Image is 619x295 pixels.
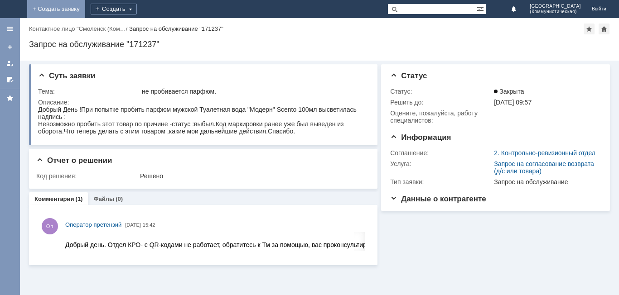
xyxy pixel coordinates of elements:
span: Данные о контрагенте [390,195,486,203]
a: Комментарии [34,195,74,202]
span: Суть заявки [38,71,95,80]
span: Информация [390,133,451,142]
div: / [29,25,129,32]
div: Тип заявки: [390,178,492,186]
span: Оператор претензий [65,221,121,228]
div: Соглашение: [390,149,492,157]
a: Запрос на согласование возврата (д/с или товара) [494,160,594,175]
a: Оператор претензий [65,220,121,229]
a: Создать заявку [3,40,17,54]
span: 15:42 [143,222,155,228]
div: Решено [140,172,365,180]
a: Контактное лицо "Смоленск (Ком… [29,25,126,32]
a: 2. Контрольно-ревизионный отдел [494,149,595,157]
span: Закрыта [494,88,524,95]
div: Решить до: [390,99,492,106]
div: Oцените, пожалуйста, работу специалистов: [390,109,492,124]
div: Статус: [390,88,492,95]
div: Услуга: [390,160,492,167]
span: [DATE] 09:57 [494,99,532,106]
a: Мои согласования [3,72,17,87]
div: Создать [91,4,137,14]
span: Расширенный поиск [477,4,486,13]
div: не пробивается парфюм. [142,88,365,95]
div: Тема: [38,88,140,95]
div: (1) [76,195,83,202]
div: Код решения: [36,172,138,180]
div: (0) [116,195,123,202]
a: Мои заявки [3,56,17,71]
span: Статус [390,71,427,80]
span: (Коммунистическая) [530,9,581,14]
div: Сделать домашней страницей [599,24,609,34]
div: Запрос на обслуживание "171237" [29,40,610,49]
div: Запрос на обслуживание [494,178,597,186]
div: Описание: [38,99,367,106]
span: Отчет о решении [36,156,112,165]
a: Файлы [93,195,114,202]
div: Запрос на обслуживание "171237" [129,25,223,32]
div: Добавить в избранное [584,24,595,34]
span: [DATE] [125,222,141,228]
span: [GEOGRAPHIC_DATA] [530,4,581,9]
